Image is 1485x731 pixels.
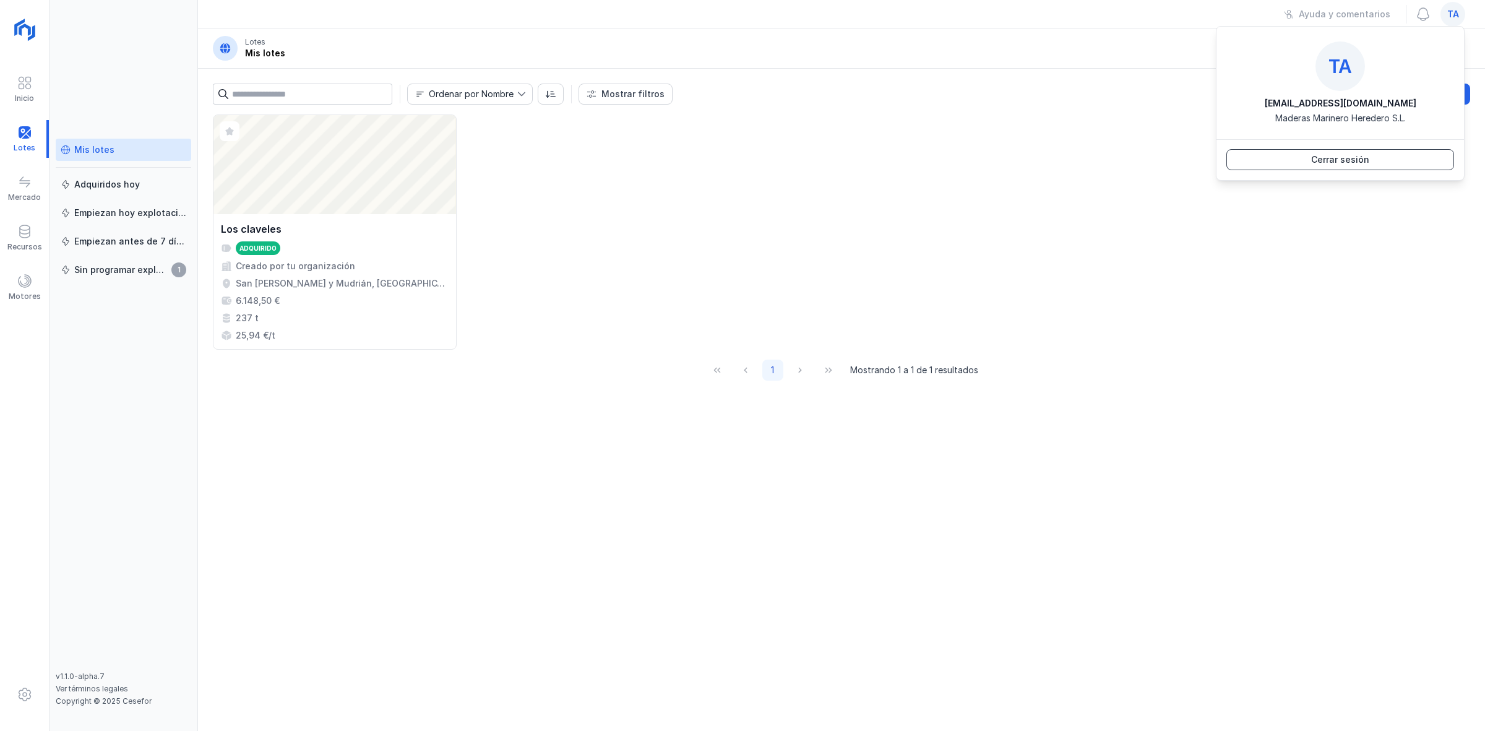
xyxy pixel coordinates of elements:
div: Maderas Marinero Heredero S.L. [1275,112,1406,124]
span: Nombre [408,84,517,104]
span: ta [1328,55,1352,77]
button: Ayuda y comentarios [1276,4,1398,25]
div: Ayuda y comentarios [1299,8,1390,20]
div: [EMAIL_ADDRESS][DOMAIN_NAME] [1265,97,1416,110]
a: Sin programar explotación1 [56,259,191,281]
div: Empiezan antes de 7 días [74,235,186,248]
a: Adquiridos hoy [56,173,191,196]
div: Mostrar filtros [601,88,665,100]
div: Mis lotes [74,144,114,156]
button: Page 1 [762,360,783,381]
div: Sin programar explotación [74,264,168,276]
span: ta [1447,8,1459,20]
div: Empiezan hoy explotación [74,207,186,219]
a: Empiezan antes de 7 días [56,230,191,253]
img: logoRight.svg [9,14,40,45]
div: v1.1.0-alpha.7 [56,672,191,681]
div: 237 t [236,312,259,324]
button: Cerrar sesión [1226,149,1454,170]
div: San [PERSON_NAME] y Mudrián, [GEOGRAPHIC_DATA], [GEOGRAPHIC_DATA], [GEOGRAPHIC_DATA] [236,277,449,290]
div: Adquiridos hoy [74,178,140,191]
div: Mercado [8,192,41,202]
div: Mis lotes [245,47,285,59]
button: Mostrar filtros [579,84,673,105]
div: Inicio [15,93,34,103]
div: Creado por tu organización [236,260,355,272]
div: Ordenar por Nombre [429,90,514,98]
a: Mis lotes [56,139,191,161]
div: 25,94 €/t [236,329,275,342]
span: Mostrando 1 a 1 de 1 resultados [850,364,978,376]
div: Adquirido [239,244,277,253]
div: Los claveles [221,222,282,236]
span: 1 [171,262,186,277]
div: 6.148,50 € [236,295,280,307]
div: Lotes [245,37,265,47]
a: Empiezan hoy explotación [56,202,191,224]
a: Los clavelesAdquiridoCreado por tu organizaciónSan [PERSON_NAME] y Mudrián, [GEOGRAPHIC_DATA], [G... [213,115,457,350]
div: Copyright © 2025 Cesefor [56,696,191,706]
a: Ver términos legales [56,684,128,693]
div: Cerrar sesión [1311,154,1369,166]
div: Recursos [7,242,42,252]
div: Motores [9,292,41,301]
